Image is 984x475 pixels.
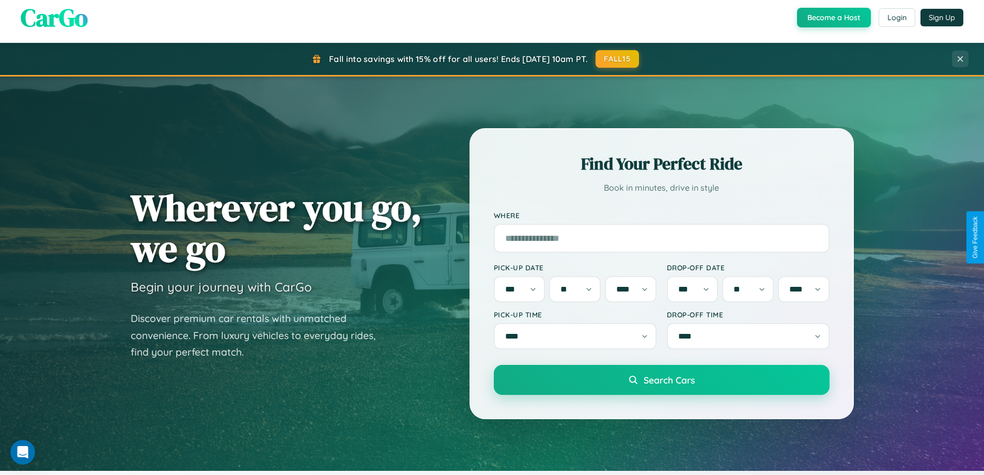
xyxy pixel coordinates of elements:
button: FALL15 [596,50,639,68]
h2: Find Your Perfect Ride [494,152,830,175]
iframe: Intercom live chat [10,440,35,465]
p: Discover premium car rentals with unmatched convenience. From luxury vehicles to everyday rides, ... [131,310,389,361]
span: Search Cars [644,374,695,386]
div: Give Feedback [972,217,979,258]
button: Login [879,8,915,27]
label: Where [494,211,830,220]
label: Drop-off Time [667,310,830,319]
span: CarGo [21,1,88,35]
label: Pick-up Date [494,263,657,272]
button: Become a Host [797,8,871,27]
h3: Begin your journey with CarGo [131,279,312,295]
label: Drop-off Date [667,263,830,272]
p: Book in minutes, drive in style [494,180,830,195]
label: Pick-up Time [494,310,657,319]
button: Search Cars [494,365,830,395]
button: Sign Up [920,9,963,26]
h1: Wherever you go, we go [131,187,422,269]
span: Fall into savings with 15% off for all users! Ends [DATE] 10am PT. [329,54,588,64]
